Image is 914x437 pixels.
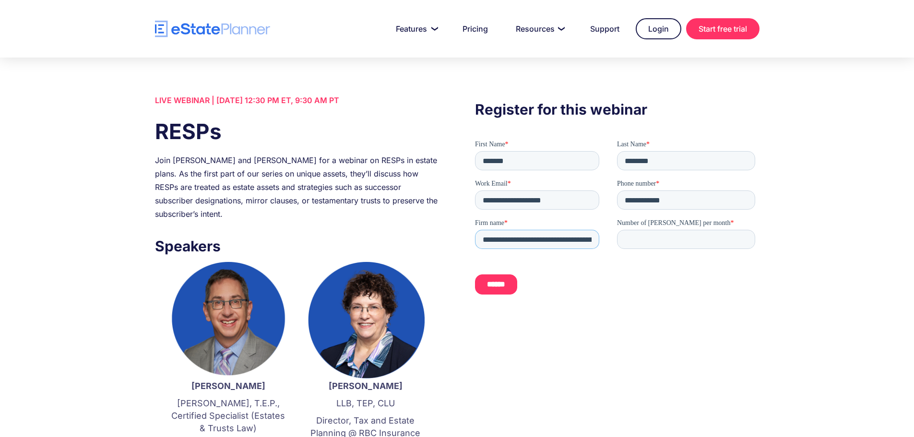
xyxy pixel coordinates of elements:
[155,21,270,37] a: home
[155,117,439,146] h1: RESPs
[155,154,439,221] div: Join [PERSON_NAME] and [PERSON_NAME] for a webinar on RESPs in estate plans. As the first part of...
[384,19,446,38] a: Features
[475,98,759,120] h3: Register for this webinar
[155,94,439,107] div: LIVE WEBINAR | [DATE] 12:30 PM ET, 9:30 AM PT
[169,397,287,435] p: [PERSON_NAME], T.E.P., Certified Specialist (Estates & Trusts Law)
[579,19,631,38] a: Support
[451,19,499,38] a: Pricing
[191,381,265,391] strong: [PERSON_NAME]
[475,140,759,311] iframe: Form 0
[686,18,760,39] a: Start free trial
[307,397,425,410] p: LLB, TEP, CLU
[155,235,439,257] h3: Speakers
[329,381,403,391] strong: [PERSON_NAME]
[636,18,681,39] a: Login
[504,19,574,38] a: Resources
